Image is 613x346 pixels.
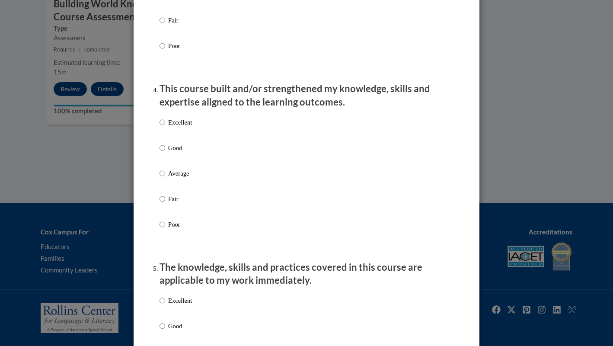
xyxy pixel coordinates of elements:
input: Fair [160,194,165,204]
input: Fair [160,16,165,25]
p: Good [168,143,192,153]
input: Excellent [160,118,165,127]
input: Good [160,321,165,331]
p: This course built and/or strengthened my knowledge, skills and expertise aligned to the learning ... [160,82,453,109]
input: Poor [160,220,165,229]
p: The knowledge, skills and practices covered in this course are applicable to my work immediately. [160,261,453,288]
p: Poor [168,220,192,229]
p: Fair [168,194,192,204]
p: Average [168,169,192,178]
p: Excellent [168,296,192,305]
p: Excellent [168,118,192,127]
input: Average [160,169,165,178]
p: Poor [168,41,192,51]
p: Good [168,321,192,331]
input: Poor [160,41,165,51]
p: Fair [168,16,192,25]
input: Good [160,143,165,153]
input: Excellent [160,296,165,305]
